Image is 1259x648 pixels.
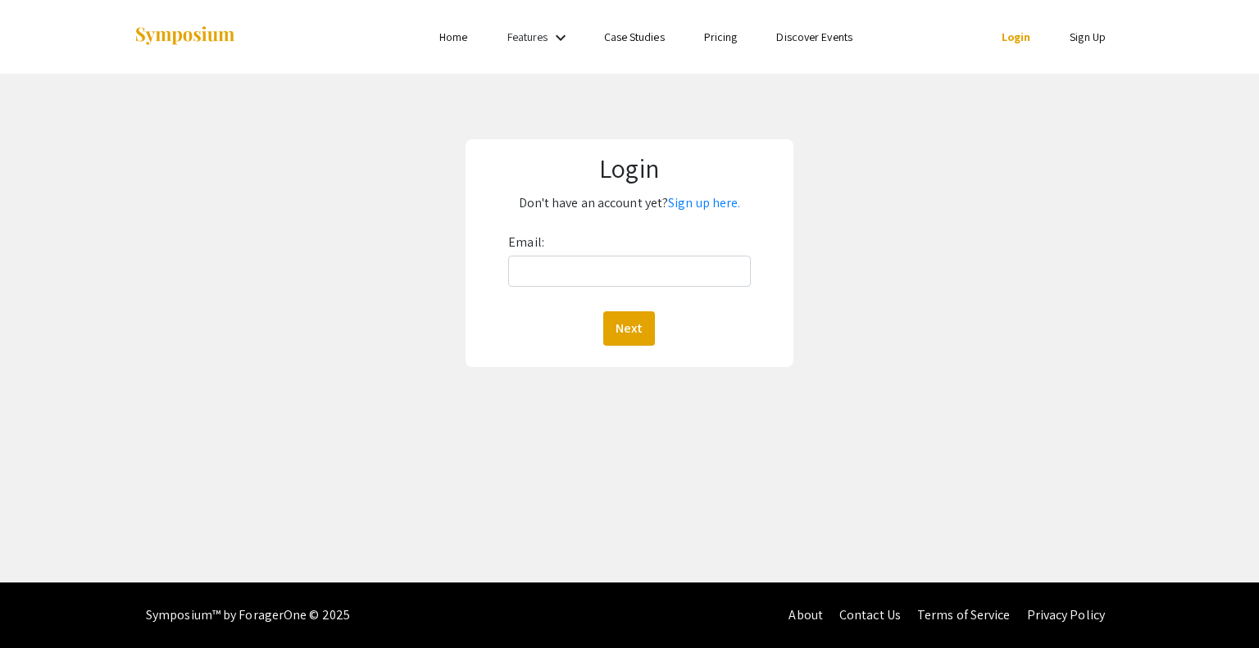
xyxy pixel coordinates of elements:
button: Next [603,311,655,346]
mat-icon: Expand Features list [551,28,570,48]
a: Sign up here. [668,194,740,211]
a: Terms of Service [917,606,1011,623]
a: Features [507,29,548,44]
iframe: Chat [12,574,70,636]
h1: Login [478,152,780,184]
label: Email: [508,229,544,256]
a: Discover Events [776,29,852,44]
div: Symposium™ by ForagerOne © 2025 [146,582,350,648]
a: Privacy Policy [1027,606,1105,623]
a: Pricing [704,29,738,44]
a: Case Studies [604,29,665,44]
a: Login [1002,29,1031,44]
a: Home [439,29,467,44]
a: About [789,606,823,623]
img: Symposium by ForagerOne [134,25,236,48]
a: Contact Us [839,606,901,623]
p: Don't have an account yet? [478,190,780,216]
a: Sign Up [1070,29,1106,44]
